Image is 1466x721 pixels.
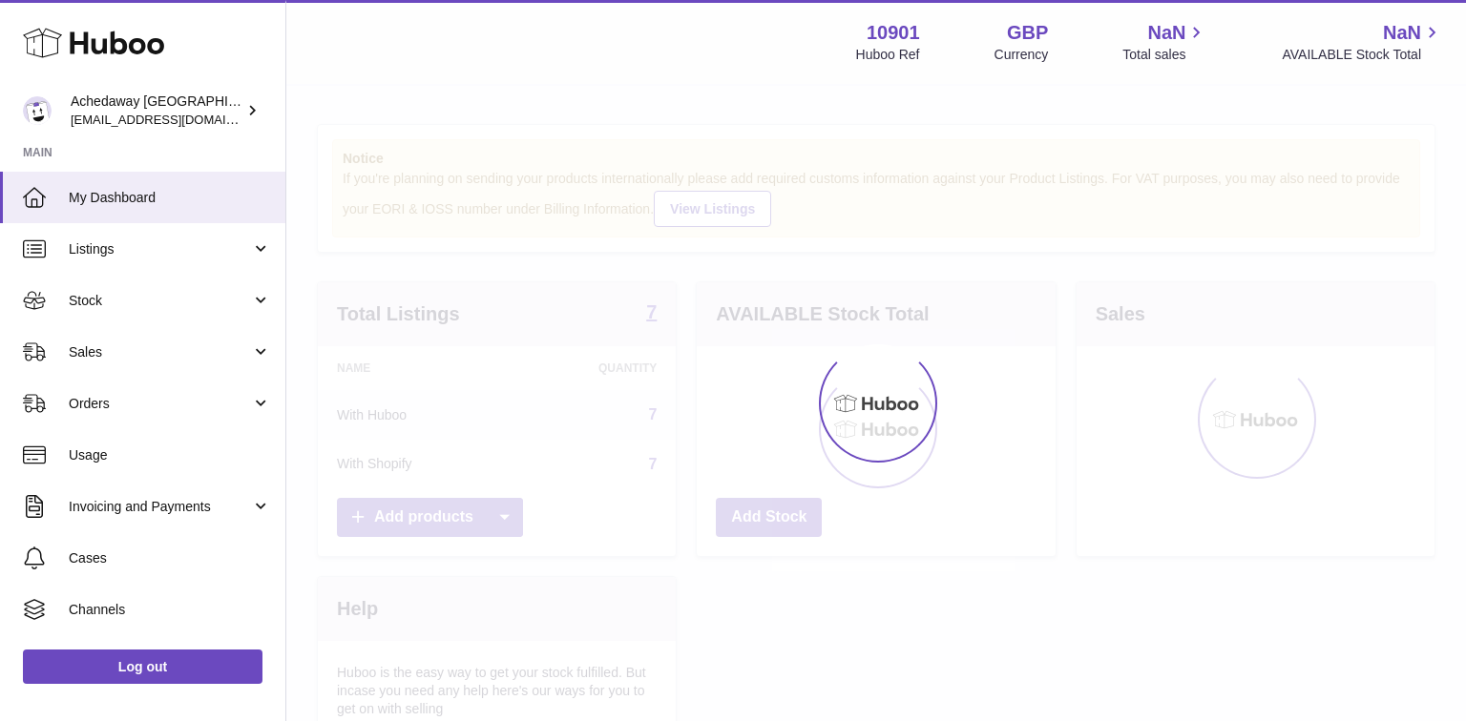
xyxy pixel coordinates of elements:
[856,46,920,64] div: Huboo Ref
[1007,20,1048,46] strong: GBP
[867,20,920,46] strong: 10901
[69,395,251,413] span: Orders
[69,189,271,207] span: My Dashboard
[1122,46,1207,64] span: Total sales
[69,446,271,464] span: Usage
[1282,20,1443,64] a: NaN AVAILABLE Stock Total
[23,96,52,125] img: admin@newpb.co.uk
[69,240,251,258] span: Listings
[23,649,262,684] a: Log out
[995,46,1049,64] div: Currency
[71,93,242,129] div: Achedaway [GEOGRAPHIC_DATA]
[1122,20,1207,64] a: NaN Total sales
[69,343,251,361] span: Sales
[69,498,251,516] span: Invoicing and Payments
[1383,20,1421,46] span: NaN
[69,549,271,567] span: Cases
[71,112,281,127] span: [EMAIL_ADDRESS][DOMAIN_NAME]
[69,601,271,619] span: Channels
[69,292,251,310] span: Stock
[1282,46,1443,64] span: AVAILABLE Stock Total
[1147,20,1185,46] span: NaN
